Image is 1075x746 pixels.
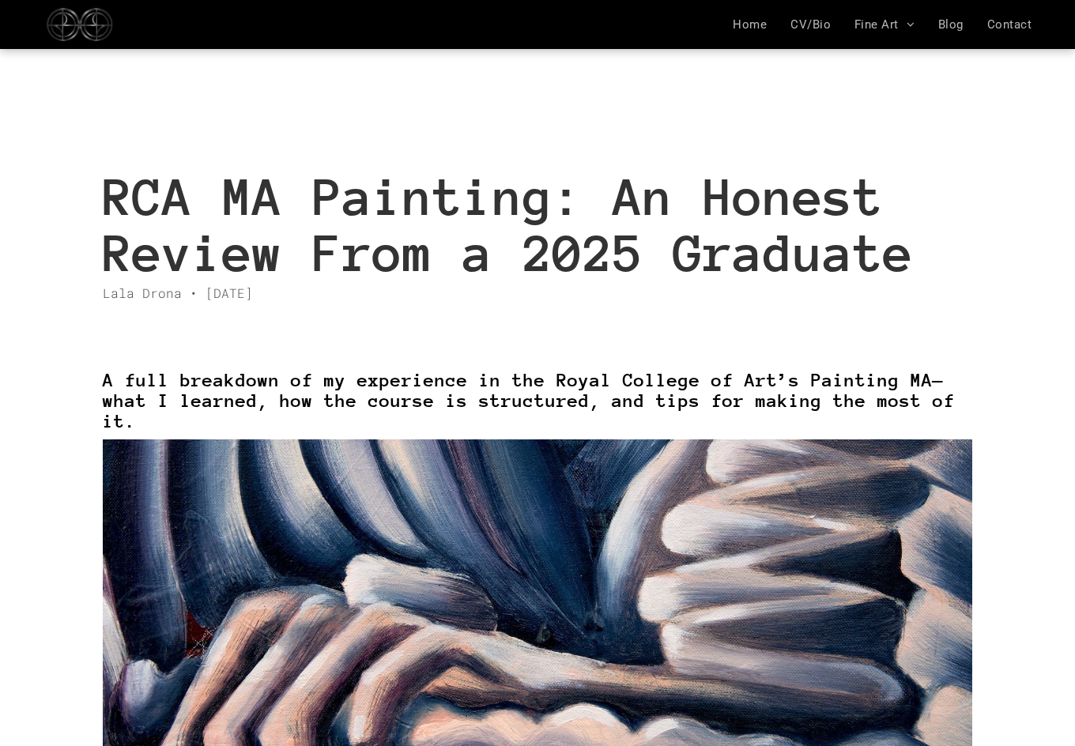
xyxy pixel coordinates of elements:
[926,17,975,32] a: Blog
[103,283,972,303] div: Lala Drona • [DATE]
[975,17,1043,32] a: Contact
[779,17,843,32] a: CV/Bio
[103,168,972,283] h1: RCA MA Painting: An Honest Review From a 2025 Graduate
[103,368,972,433] h3: A full breakdown of my experience in the Royal College of Art’s Painting MA—what I learned, how t...
[843,17,926,32] a: Fine Art
[721,17,779,32] a: Home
